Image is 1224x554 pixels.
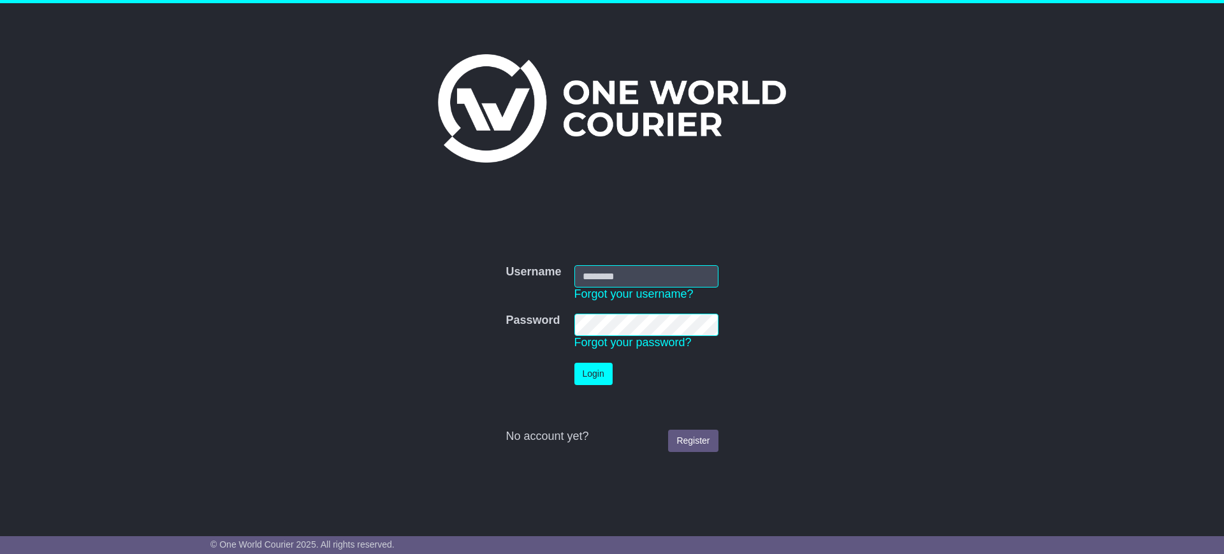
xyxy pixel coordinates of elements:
a: Forgot your password? [574,336,692,349]
a: Register [668,430,718,452]
label: Password [506,314,560,328]
img: One World [438,54,786,163]
div: No account yet? [506,430,718,444]
a: Forgot your username? [574,288,694,300]
label: Username [506,265,561,279]
button: Login [574,363,613,385]
span: © One World Courier 2025. All rights reserved. [210,539,395,550]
